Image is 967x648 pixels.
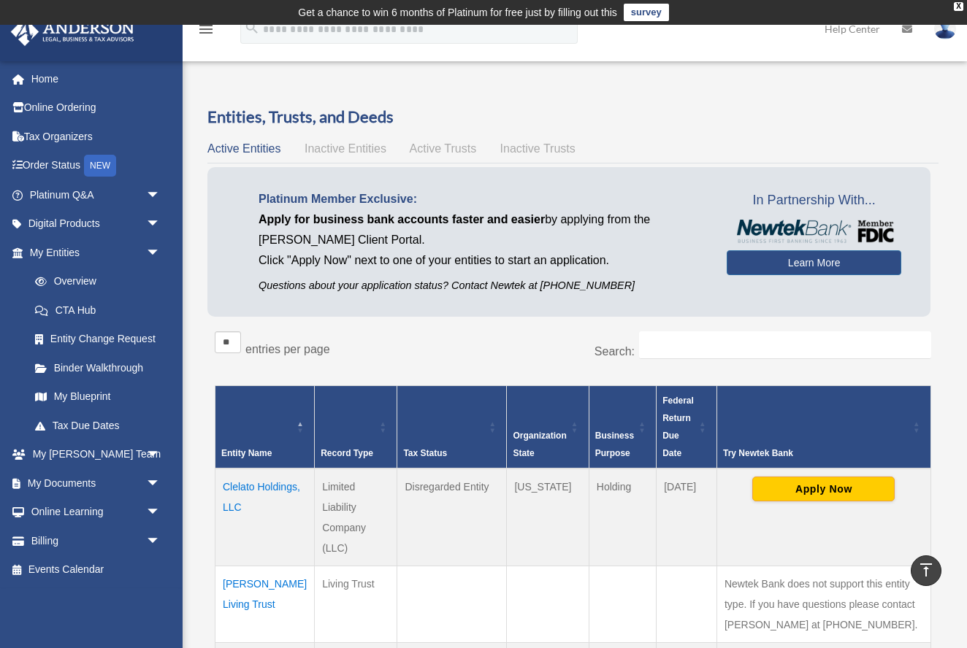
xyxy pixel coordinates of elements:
h3: Entities, Trusts, and Deeds [207,106,939,128]
a: Order StatusNEW [10,151,183,181]
td: [PERSON_NAME] Living Trust [215,566,315,642]
th: Tax Status: Activate to sort [397,385,507,468]
span: Tax Status [403,448,447,458]
a: My [PERSON_NAME] Teamarrow_drop_down [10,440,183,469]
div: Get a chance to win 6 months of Platinum for free just by filling out this [298,4,617,21]
i: vertical_align_top [917,561,935,579]
td: [DATE] [657,468,717,566]
a: Online Learningarrow_drop_down [10,498,183,527]
span: Active Entities [207,142,280,155]
a: Events Calendar [10,555,183,585]
th: Entity Name: Activate to invert sorting [215,385,315,468]
p: by applying from the [PERSON_NAME] Client Portal. [259,209,705,250]
span: arrow_drop_down [146,180,175,210]
span: Record Type [321,448,373,458]
a: Platinum Q&Aarrow_drop_down [10,180,183,209]
span: Active Trusts [410,142,477,155]
span: Business Purpose [595,431,634,458]
span: Apply for business bank accounts faster and easier [259,213,545,225]
span: Inactive Trusts [500,142,576,155]
span: arrow_drop_down [146,526,175,556]
a: My Blueprint [20,382,175,412]
td: Holding [589,468,656,566]
p: Click "Apply Now" next to one of your entities to start an application. [259,250,705,271]
span: arrow_drop_down [146,209,175,239]
th: Business Purpose: Activate to sort [589,385,656,468]
a: Digital Productsarrow_drop_down [10,209,183,239]
p: Platinum Member Exclusive: [259,189,705,209]
span: arrow_drop_down [146,440,175,470]
label: entries per page [245,343,330,355]
td: Clelato Holdings, LLC [215,468,315,566]
i: menu [197,20,215,38]
a: survey [624,4,669,21]
span: In Partnership With... [727,189,901,212]
span: Federal Return Due Date [662,396,694,458]
a: Tax Organizers [10,122,183,151]
span: arrow_drop_down [146,238,175,268]
img: NewtekBankLogoSM.png [734,220,894,243]
a: Overview [20,267,168,296]
div: Try Newtek Bank [723,444,909,462]
span: Organization State [513,431,566,458]
th: Federal Return Due Date: Activate to sort [657,385,717,468]
th: Organization State: Activate to sort [507,385,589,468]
img: User Pic [934,18,956,39]
span: arrow_drop_down [146,498,175,528]
button: Apply Now [752,477,895,501]
td: Living Trust [315,566,397,642]
a: CTA Hub [20,296,175,325]
a: Tax Due Dates [20,411,175,440]
a: Online Ordering [10,93,183,123]
td: Limited Liability Company (LLC) [315,468,397,566]
th: Record Type: Activate to sort [315,385,397,468]
span: Inactive Entities [305,142,386,155]
th: Try Newtek Bank : Activate to sort [716,385,930,468]
i: search [244,20,260,36]
p: Questions about your application status? Contact Newtek at [PHONE_NUMBER] [259,277,705,295]
a: My Documentsarrow_drop_down [10,468,183,498]
span: arrow_drop_down [146,468,175,498]
a: menu [197,26,215,38]
img: Anderson Advisors Platinum Portal [7,18,139,46]
a: Entity Change Request [20,325,175,354]
a: vertical_align_top [911,555,941,586]
a: Home [10,64,183,93]
div: close [954,2,963,11]
a: Learn More [727,250,901,275]
a: My Entitiesarrow_drop_down [10,238,175,267]
a: Billingarrow_drop_down [10,526,183,555]
label: Search: [595,345,635,358]
td: [US_STATE] [507,468,589,566]
td: Disregarded Entity [397,468,507,566]
span: Entity Name [221,448,272,458]
div: NEW [84,155,116,177]
td: Newtek Bank does not support this entity type. If you have questions please contact [PERSON_NAME]... [716,566,930,642]
a: Binder Walkthrough [20,353,175,382]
